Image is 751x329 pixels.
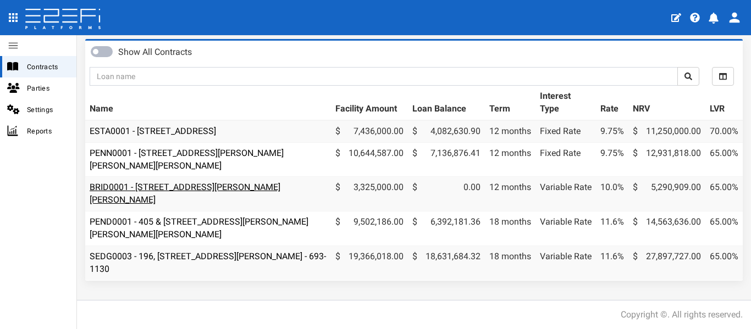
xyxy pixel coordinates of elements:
[27,60,68,73] span: Contracts
[705,142,743,177] td: 65.00%
[331,246,408,280] td: 19,366,018.00
[485,86,535,120] th: Term
[27,125,68,137] span: Reports
[535,120,596,142] td: Fixed Rate
[596,246,628,280] td: 11.6%
[705,211,743,246] td: 65.00%
[628,246,705,280] td: 27,897,727.00
[118,46,192,59] label: Show All Contracts
[485,246,535,280] td: 18 months
[485,120,535,142] td: 12 months
[90,126,216,136] a: ESTA0001 - [STREET_ADDRESS]
[628,120,705,142] td: 11,250,000.00
[535,142,596,177] td: Fixed Rate
[485,211,535,246] td: 18 months
[596,120,628,142] td: 9.75%
[535,177,596,211] td: Variable Rate
[408,211,485,246] td: 6,392,181.36
[596,142,628,177] td: 9.75%
[535,246,596,280] td: Variable Rate
[535,211,596,246] td: Variable Rate
[90,251,326,274] a: SEDG0003 - 196, [STREET_ADDRESS][PERSON_NAME] - 693-1130
[408,120,485,142] td: 4,082,630.90
[90,67,678,86] input: Loan name
[596,177,628,211] td: 10.0%
[90,216,308,239] a: PEND0001 - 405 & [STREET_ADDRESS][PERSON_NAME][PERSON_NAME][PERSON_NAME]
[621,309,743,321] div: Copyright ©. All rights reserved.
[628,86,705,120] th: NRV
[90,148,284,171] a: PENN0001 - [STREET_ADDRESS][PERSON_NAME][PERSON_NAME][PERSON_NAME]
[408,142,485,177] td: 7,136,876.41
[485,177,535,211] td: 12 months
[596,211,628,246] td: 11.6%
[705,177,743,211] td: 65.00%
[705,120,743,142] td: 70.00%
[331,211,408,246] td: 9,502,186.00
[27,103,68,116] span: Settings
[27,82,68,94] span: Parties
[408,246,485,280] td: 18,631,684.32
[705,86,743,120] th: LVR
[331,177,408,211] td: 3,325,000.00
[628,211,705,246] td: 14,563,636.00
[485,142,535,177] td: 12 months
[90,182,280,205] a: BRID0001 - [STREET_ADDRESS][PERSON_NAME][PERSON_NAME]
[85,86,331,120] th: Name
[628,177,705,211] td: 5,290,909.00
[331,120,408,142] td: 7,436,000.00
[628,142,705,177] td: 12,931,818.00
[408,86,485,120] th: Loan Balance
[331,142,408,177] td: 10,644,587.00
[705,246,743,280] td: 65.00%
[331,86,408,120] th: Facility Amount
[408,177,485,211] td: 0.00
[535,86,596,120] th: Interest Type
[596,86,628,120] th: Rate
